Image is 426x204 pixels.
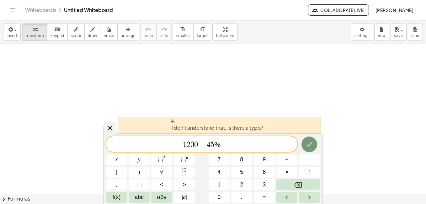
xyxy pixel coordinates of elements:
[71,34,81,38] span: scrub
[231,154,252,165] button: 8
[145,26,151,33] i: undo
[47,24,68,40] button: keyboardkeypad
[151,167,172,178] button: Square root
[170,119,263,132] span: I don't understand that. Is there a typo?
[182,194,183,200] span: |
[254,192,275,203] button: Equals
[240,155,243,164] span: 8
[160,168,163,176] span: √
[210,141,214,148] span: 5
[217,168,221,176] span: 4
[308,155,311,164] span: –
[231,192,252,203] button: .
[351,24,373,40] button: settings
[180,26,186,33] i: format_size
[276,154,297,165] button: Plus
[299,154,320,165] button: Minus
[370,4,418,16] button: [PERSON_NAME]
[106,192,127,203] button: Functions
[174,179,195,190] button: Greater than
[129,179,150,190] button: Placeholder
[186,155,188,160] sup: n
[299,192,320,203] button: Right arrow
[174,167,195,178] button: Fraction
[183,141,187,148] span: 1
[117,24,139,40] button: arrange
[157,193,167,201] span: αβγ
[106,179,127,190] button: ,
[263,193,266,201] span: =
[254,154,275,165] button: 9
[411,34,419,38] span: load
[7,34,17,38] span: insert
[197,34,208,38] span: larger
[88,34,97,38] span: draw
[136,180,142,189] span: ⬚
[106,167,127,178] button: (
[375,7,413,13] span: [PERSON_NAME]
[115,155,118,164] span: x
[22,24,47,40] button: transform
[183,180,186,189] span: >
[151,154,172,165] button: Squared
[193,24,211,40] button: format_sizelarger
[116,168,118,176] span: (
[308,168,311,176] span: ÷
[51,34,64,38] span: keypad
[104,34,114,38] span: erase
[299,167,320,178] button: Divide
[121,34,136,38] span: arrange
[186,194,187,200] span: |
[285,155,289,164] span: +
[163,155,166,160] sup: 2
[374,24,389,40] button: new
[25,34,44,38] span: transform
[301,137,317,152] button: Done
[214,140,221,148] span: %
[174,192,195,203] button: Absolute value
[209,154,230,165] button: 7
[25,7,56,13] a: Whiteboards
[217,193,221,201] span: 0
[116,180,117,189] span: ,
[354,34,370,38] span: settings
[144,34,153,38] span: undo
[276,167,297,178] button: Times
[8,5,18,15] button: Toggle navigation
[129,167,150,178] button: )
[217,180,221,189] span: 1
[3,24,21,40] button: insert
[207,141,210,148] span: 4
[158,156,163,163] span: ⬚
[151,179,172,190] button: Less than
[187,141,190,148] span: 2
[174,154,195,165] button: Superscript
[209,192,230,203] button: 0
[408,24,423,40] button: load
[138,155,141,164] span: y
[129,154,150,165] button: y
[198,141,207,148] span: −
[217,155,221,164] span: 7
[263,168,266,176] span: 6
[140,24,157,40] button: undoundo
[194,141,198,148] span: 0
[254,167,275,178] button: 6
[176,34,190,38] span: smaller
[263,155,266,164] span: 9
[129,192,150,203] button: Alphabet
[84,24,101,40] button: draw
[276,179,320,190] button: Backspace
[67,24,85,40] button: scrub
[378,34,386,38] span: new
[138,168,140,176] span: )
[212,24,237,40] button: fullscreen
[394,34,403,38] span: save
[54,26,60,33] i: keyboard
[240,180,243,189] span: 2
[160,180,163,189] span: <
[190,141,194,148] span: 0
[100,24,117,40] button: erase
[240,168,243,176] span: 5
[173,24,194,40] button: format_sizesmaller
